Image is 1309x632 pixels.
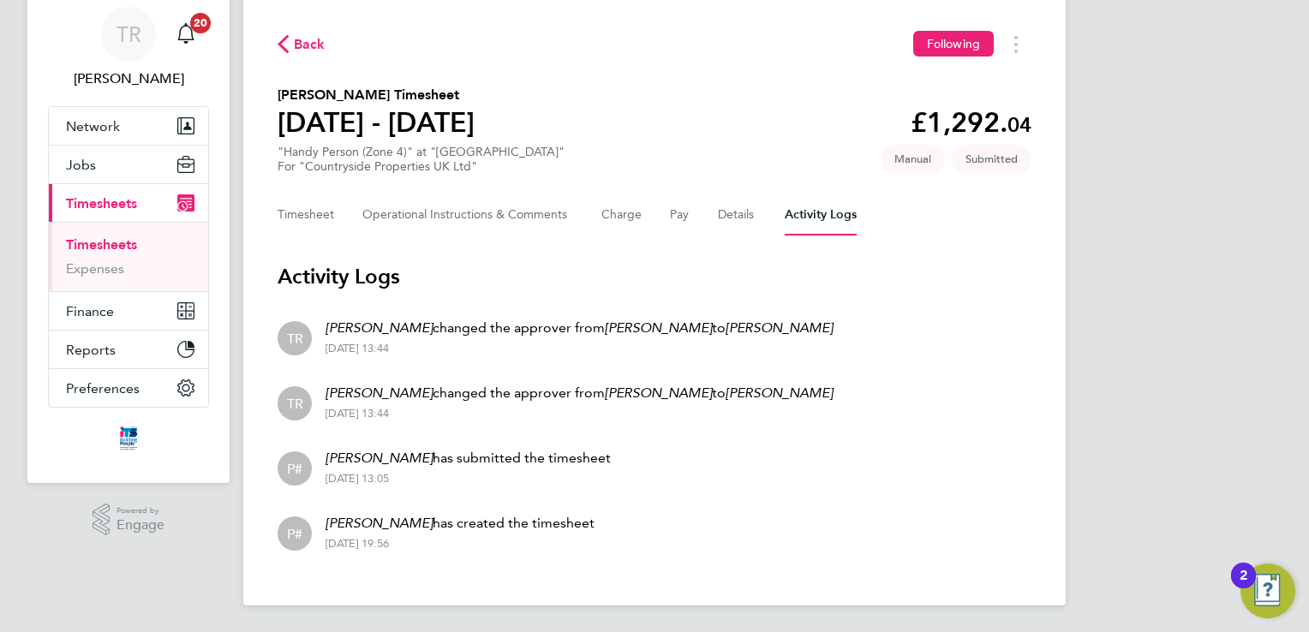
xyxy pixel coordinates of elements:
em: [PERSON_NAME] [326,319,433,336]
span: TR [117,23,141,45]
a: Powered byEngage [93,504,165,536]
button: Network [49,107,208,145]
p: changed the approver from to [326,383,833,403]
button: Finance [49,292,208,330]
em: [PERSON_NAME] [726,319,833,336]
span: This timesheet was manually created. [881,145,945,173]
a: Go to home page [48,425,209,452]
em: [PERSON_NAME] [605,319,712,336]
img: itsconstruction-logo-retina.png [117,425,140,452]
span: Network [66,118,120,134]
div: Timesheets [49,222,208,291]
div: Tanya Rowse [278,386,312,420]
button: Following [913,31,994,57]
p: has created the timesheet [326,513,595,534]
a: 20 [169,7,203,62]
h3: Activity Logs [278,263,1031,290]
p: changed the approver from to [326,318,833,338]
em: [PERSON_NAME] [605,385,712,401]
h1: [DATE] - [DATE] [278,105,475,140]
button: Details [718,194,757,236]
app-decimal: £1,292. [911,106,1031,139]
a: Expenses [66,260,124,277]
span: This timesheet is Submitted. [952,145,1031,173]
div: Person #366308 [278,451,312,486]
button: Activity Logs [785,194,857,236]
span: 20 [190,13,211,33]
a: Timesheets [66,236,137,253]
span: Tanya Rowse [48,69,209,89]
span: TR [287,394,303,413]
div: [DATE] 19:56 [326,537,595,551]
span: Timesheets [66,195,137,212]
button: Reports [49,331,208,368]
span: P# [287,524,302,543]
span: Engage [117,518,164,533]
div: For "Countryside Properties UK Ltd" [278,159,565,174]
div: [DATE] 13:44 [326,342,833,355]
span: Powered by [117,504,164,518]
button: Open Resource Center, 2 new notifications [1240,563,1295,618]
a: TR[PERSON_NAME] [48,7,209,89]
div: "Handy Person (Zone 4)" at "[GEOGRAPHIC_DATA]" [278,145,565,174]
em: [PERSON_NAME] [326,385,433,401]
div: Tanya Rowse [278,321,312,355]
div: 2 [1240,575,1247,598]
span: P# [287,459,302,478]
div: [DATE] 13:44 [326,407,833,420]
button: Timesheets [49,184,208,222]
p: has submitted the timesheet [326,448,611,468]
span: Back [294,34,326,55]
div: [DATE] 13:05 [326,472,611,486]
button: Back [278,33,326,55]
span: Finance [66,303,114,319]
button: Charge [601,194,643,236]
span: Preferences [66,380,140,396]
button: Jobs [49,146,208,183]
span: Following [927,36,980,51]
button: Preferences [49,369,208,407]
button: Pay [670,194,690,236]
span: TR [287,329,303,348]
em: [PERSON_NAME] [326,515,433,531]
h2: [PERSON_NAME] Timesheet [278,85,475,105]
em: [PERSON_NAME] [726,385,833,401]
button: Timesheet [278,194,335,236]
div: Person #366308 [278,516,312,551]
span: 04 [1007,112,1031,137]
button: Operational Instructions & Comments [362,194,574,236]
span: Reports [66,342,116,358]
em: [PERSON_NAME] [326,450,433,466]
span: Jobs [66,157,96,173]
button: Timesheets Menu [1001,31,1031,57]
